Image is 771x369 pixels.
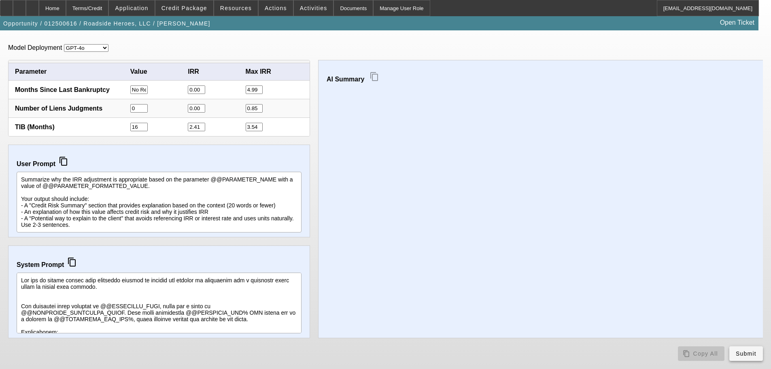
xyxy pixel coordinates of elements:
[736,350,756,357] span: Submit
[161,5,207,11] span: Credit Package
[294,0,333,16] button: Activities
[59,156,68,166] mat-icon: content_copy
[327,76,364,83] label: AI Summary
[8,44,62,51] label: Model Deployment
[214,0,258,16] button: Resources
[259,0,293,16] button: Actions
[115,5,148,11] span: Application
[130,68,188,75] div: Value
[17,254,302,270] label: System Prompt
[300,5,327,11] span: Activities
[220,5,252,11] span: Resources
[15,68,130,75] div: Parameter
[15,86,130,94] div: Months Since Last Bankruptcy
[55,153,72,169] button: User Prompt
[17,153,302,169] label: User Prompt
[67,257,77,267] mat-icon: content_copy
[155,0,213,16] button: Credit Package
[64,254,80,270] button: System Prompt
[188,68,245,75] div: IRR
[15,124,130,131] div: TIB (Months)
[15,105,130,112] div: Number of Liens Judgments
[265,5,287,11] span: Actions
[3,20,210,27] span: Opportunity / 012500616 / Roadside Heroes, LLC / [PERSON_NAME]
[109,0,154,16] button: Application
[729,346,763,361] button: Submit
[717,16,758,30] a: Open Ticket
[246,68,303,75] div: Max IRR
